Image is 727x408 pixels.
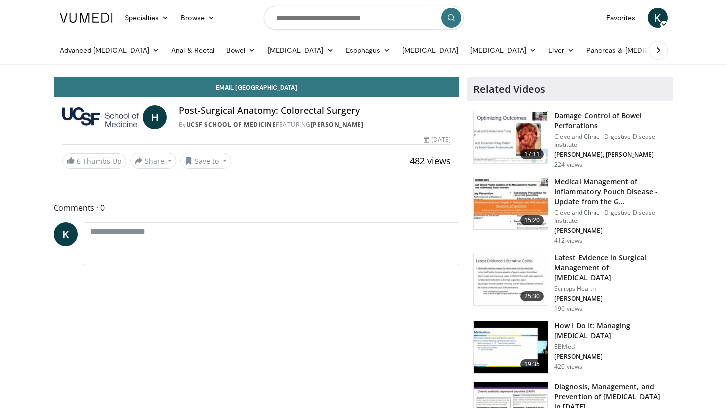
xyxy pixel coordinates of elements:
[554,363,582,371] p: 420 views
[554,353,667,361] p: [PERSON_NAME]
[474,253,548,305] img: 759caa8f-51be-49e1-b99b-4c218df472f1.150x105_q85_crop-smart_upscale.jpg
[554,151,667,159] p: [PERSON_NAME], [PERSON_NAME]
[473,83,545,95] h4: Related Videos
[410,155,451,167] span: 482 views
[186,120,276,129] a: UCSF School of Medicine
[165,40,220,60] a: Anal & Rectal
[340,40,397,60] a: Esophagus
[554,305,582,313] p: 196 views
[542,40,580,60] a: Liver
[554,133,667,149] p: Cleveland Clinic - Digestive Disease Institute
[473,177,667,245] a: 15:20 Medical Management of Inflammatory Pouch Disease - Update from the G… Cleveland Clinic - Di...
[600,8,642,28] a: Favorites
[424,135,451,144] div: [DATE]
[175,8,221,28] a: Browse
[54,77,459,97] a: Email [GEOGRAPHIC_DATA]
[554,295,667,303] p: [PERSON_NAME]
[474,111,548,163] img: 84ad4d88-1369-491d-9ea2-a1bba70c4e36.150x105_q85_crop-smart_upscale.jpg
[554,321,667,341] h3: How I Do It: Managing [MEDICAL_DATA]
[262,40,340,60] a: [MEDICAL_DATA]
[464,40,542,60] a: [MEDICAL_DATA]
[311,120,364,129] a: [PERSON_NAME]
[520,149,544,159] span: 17:11
[474,177,548,229] img: 9563fa7c-1501-4542-9566-b82c8a86e130.150x105_q85_crop-smart_upscale.jpg
[179,105,451,116] h4: Post-Surgical Anatomy: Colorectal Surgery
[520,291,544,301] span: 25:30
[220,40,261,60] a: Bowel
[554,237,582,245] p: 412 views
[62,105,139,129] img: UCSF School of Medicine
[554,227,667,235] p: [PERSON_NAME]
[54,222,78,246] a: K
[554,111,667,131] h3: Damage Control of Bowel Perforations
[554,285,667,293] p: Scripps Health
[473,321,667,374] a: 19:35 How I Do It: Managing [MEDICAL_DATA] EBMed [PERSON_NAME] 420 views
[520,359,544,369] span: 19:35
[473,253,667,313] a: 25:30 Latest Evidence in Surgical Management of [MEDICAL_DATA] Scripps Health [PERSON_NAME] 196 v...
[130,153,177,169] button: Share
[474,321,548,373] img: 33c8a20d-22e6-41c9-8733-dded6172086f.150x105_q85_crop-smart_upscale.jpg
[264,6,464,30] input: Search topics, interventions
[648,8,668,28] a: K
[62,153,126,169] a: 6 Thumbs Up
[554,253,667,283] h3: Latest Evidence in Surgical Management of [MEDICAL_DATA]
[60,13,113,23] img: VuMedi Logo
[580,40,697,60] a: Pancreas & [MEDICAL_DATA]
[54,201,460,214] span: Comments 0
[554,343,667,351] p: EBMed
[143,105,167,129] a: H
[77,156,81,166] span: 6
[554,177,667,207] h3: Medical Management of Inflammatory Pouch Disease - Update from the G…
[473,111,667,169] a: 17:11 Damage Control of Bowel Perforations Cleveland Clinic - Digestive Disease Institute [PERSON...
[554,161,582,169] p: 224 views
[554,209,667,225] p: Cleveland Clinic - Digestive Disease Institute
[520,215,544,225] span: 15:20
[119,8,175,28] a: Specialties
[396,40,464,60] a: [MEDICAL_DATA]
[54,40,166,60] a: Advanced [MEDICAL_DATA]
[180,153,231,169] button: Save to
[179,120,451,129] div: By FEATURING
